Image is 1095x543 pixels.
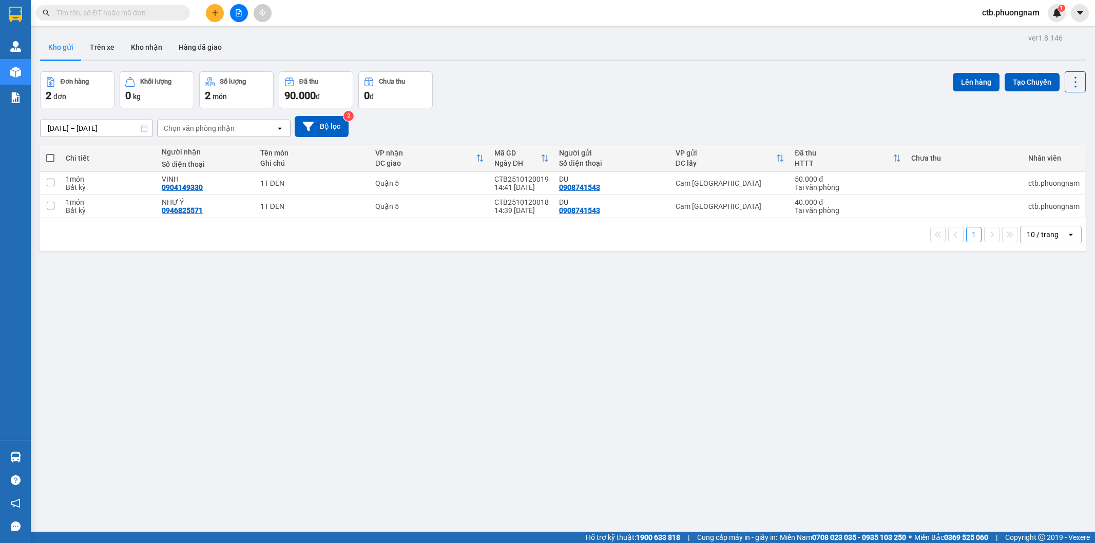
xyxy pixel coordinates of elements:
button: file-add [230,4,248,22]
span: ⚪️ [909,535,912,539]
img: warehouse-icon [10,67,21,77]
span: món [213,92,227,101]
span: question-circle [11,475,21,485]
img: logo-vxr [9,7,22,22]
img: solution-icon [10,92,21,103]
div: ĐC giao [375,159,476,167]
div: Số điện thoại [559,159,665,167]
button: Khối lượng0kg [120,71,194,108]
div: ctb.phuongnam [1028,179,1080,187]
button: plus [206,4,224,22]
span: đơn [53,92,66,101]
button: Lên hàng [953,73,1000,91]
div: VP gửi [676,149,777,157]
div: Tại văn phòng [795,183,901,191]
img: warehouse-icon [10,452,21,462]
div: 14:41 [DATE] [494,183,549,191]
div: 0904149330 [162,183,203,191]
div: Chi tiết [66,154,151,162]
button: Hàng đã giao [170,35,230,60]
sup: 1 [1058,5,1065,12]
div: Đã thu [299,78,318,85]
div: Người nhận [162,148,249,156]
div: Mã GD [494,149,541,157]
div: 0908741543 [559,206,600,215]
div: Chọn văn phòng nhận [164,123,235,133]
span: | [688,532,689,543]
div: 50.000 đ [795,175,901,183]
div: 14:39 [DATE] [494,206,549,215]
th: Toggle SortBy [670,145,790,172]
div: Số điện thoại [162,160,249,168]
div: ver 1.8.146 [1028,32,1063,44]
div: Bất kỳ [66,183,151,191]
svg: open [1067,230,1075,239]
span: message [11,521,21,531]
div: Cam [GEOGRAPHIC_DATA] [676,179,785,187]
div: Chưa thu [911,154,1018,162]
div: Khối lượng [140,78,171,85]
span: copyright [1038,534,1045,541]
div: DU [559,175,665,183]
div: 0908741543 [559,183,600,191]
span: 1 [1060,5,1063,12]
span: caret-down [1075,8,1085,17]
div: ctb.phuongnam [1028,202,1080,210]
div: NHƯ Ý [162,198,249,206]
div: Tại văn phòng [795,206,901,215]
span: Miền Nam [780,532,906,543]
div: Nhân viên [1028,154,1080,162]
span: đ [370,92,374,101]
span: Hỗ trợ kỹ thuật: [586,532,680,543]
span: file-add [235,9,242,16]
button: Số lượng2món [199,71,274,108]
button: aim [254,4,272,22]
span: 0 [125,89,131,102]
th: Toggle SortBy [489,145,554,172]
span: | [996,532,997,543]
svg: open [276,124,284,132]
div: Cam [GEOGRAPHIC_DATA] [676,202,785,210]
button: Trên xe [82,35,123,60]
button: Kho gửi [40,35,82,60]
div: 1 món [66,198,151,206]
span: search [43,9,50,16]
div: Tên món [260,149,365,157]
div: CTB2510120019 [494,175,549,183]
strong: 1900 633 818 [636,533,680,541]
input: Select a date range. [41,120,152,137]
input: Tìm tên, số ĐT hoặc mã đơn [56,7,178,18]
div: VP nhận [375,149,476,157]
button: 1 [966,227,982,242]
div: CTB2510120018 [494,198,549,206]
div: 1T ĐEN [260,179,365,187]
img: icon-new-feature [1052,8,1062,17]
div: DU [559,198,665,206]
span: aim [259,9,266,16]
div: Số lượng [220,78,246,85]
button: Kho nhận [123,35,170,60]
button: Tạo Chuyến [1005,73,1060,91]
div: 40.000 đ [795,198,901,206]
button: Bộ lọc [295,116,349,137]
span: 2 [46,89,51,102]
div: Ghi chú [260,159,365,167]
span: plus [212,9,219,16]
span: Cung cấp máy in - giấy in: [697,532,777,543]
div: Ngày ĐH [494,159,541,167]
div: 1 món [66,175,151,183]
span: Miền Bắc [914,532,988,543]
div: 1T ĐEN [260,202,365,210]
th: Toggle SortBy [790,145,906,172]
span: ctb.phuongnam [974,6,1048,19]
th: Toggle SortBy [370,145,489,172]
span: kg [133,92,141,101]
sup: 2 [343,111,354,121]
div: HTTT [795,159,893,167]
span: 0 [364,89,370,102]
span: 2 [205,89,210,102]
span: 90.000 [284,89,316,102]
span: đ [316,92,320,101]
strong: 0369 525 060 [944,533,988,541]
button: Đơn hàng2đơn [40,71,114,108]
